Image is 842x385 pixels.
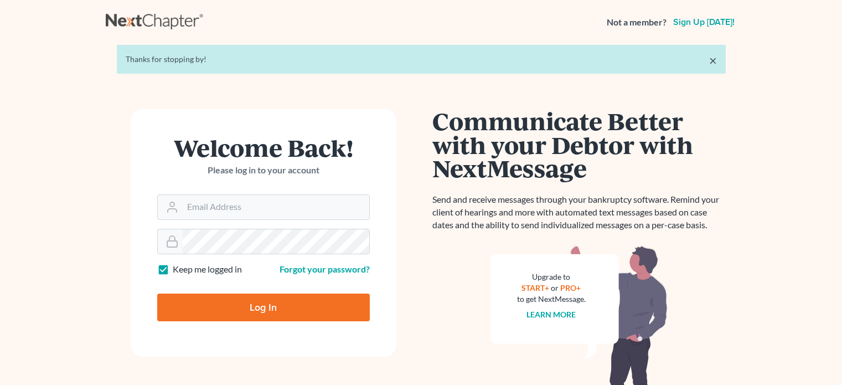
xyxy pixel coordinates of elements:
[432,109,726,180] h1: Communicate Better with your Debtor with NextMessage
[183,195,369,219] input: Email Address
[671,18,737,27] a: Sign up [DATE]!
[432,193,726,232] p: Send and receive messages through your bankruptcy software. Remind your client of hearings and mo...
[560,283,581,292] a: PRO+
[173,263,242,276] label: Keep me logged in
[157,164,370,177] p: Please log in to your account
[607,16,667,29] strong: Not a member?
[551,283,559,292] span: or
[126,54,717,65] div: Thanks for stopping by!
[280,264,370,274] a: Forgot your password?
[517,271,586,283] div: Upgrade to
[709,54,717,67] a: ×
[157,136,370,160] h1: Welcome Back!
[521,283,549,292] a: START+
[526,310,576,319] a: Learn more
[157,294,370,321] input: Log In
[517,294,586,305] div: to get NextMessage.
